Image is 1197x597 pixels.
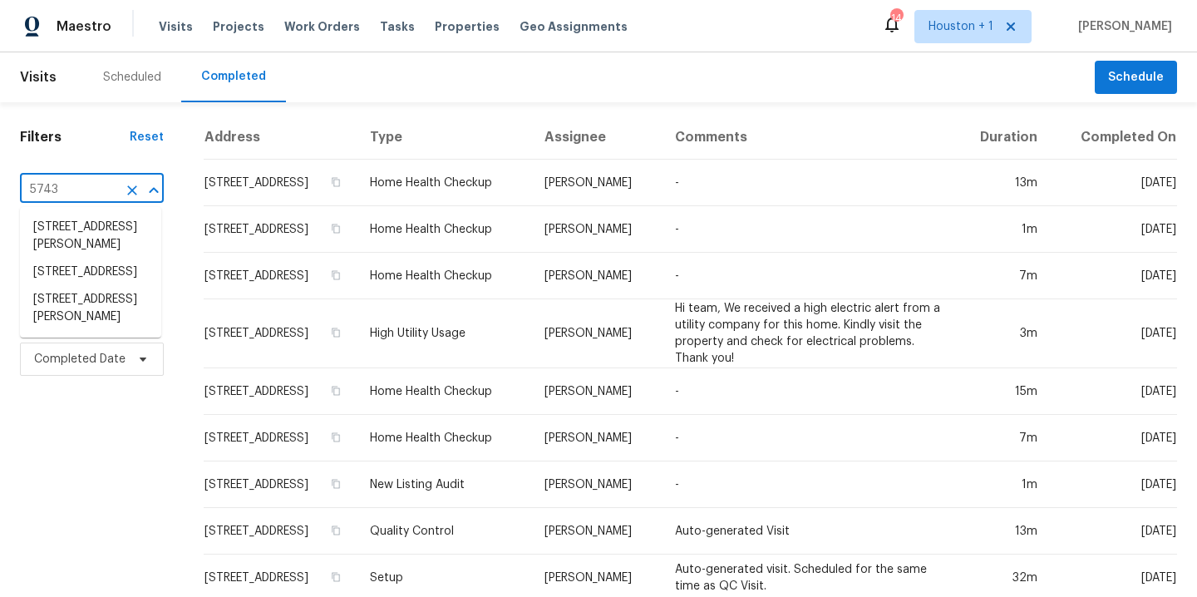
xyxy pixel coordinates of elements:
td: [DATE] [1051,508,1177,555]
td: [PERSON_NAME] [531,299,663,368]
span: Schedule [1108,67,1164,88]
td: - [662,461,953,508]
td: [DATE] [1051,206,1177,253]
button: Copy Address [328,325,343,340]
li: [STREET_ADDRESS][PERSON_NAME] [20,286,161,331]
button: Copy Address [328,476,343,491]
td: - [662,253,953,299]
div: Completed [201,68,266,85]
button: Copy Address [328,175,343,190]
td: [STREET_ADDRESS] [204,160,357,206]
td: 7m [954,253,1051,299]
th: Assignee [531,116,663,160]
td: [PERSON_NAME] [531,461,663,508]
td: [STREET_ADDRESS] [204,299,357,368]
td: Quality Control [357,508,531,555]
td: Home Health Checkup [357,160,531,206]
button: Copy Address [328,383,343,398]
button: Copy Address [328,570,343,585]
th: Completed On [1051,116,1177,160]
td: - [662,415,953,461]
td: [PERSON_NAME] [531,253,663,299]
li: [STREET_ADDRESS] [20,259,161,286]
li: [STREET_ADDRESS][PERSON_NAME] [20,214,161,259]
button: Copy Address [328,221,343,236]
td: Home Health Checkup [357,253,531,299]
button: Clear [121,179,144,202]
span: Houston + 1 [929,18,993,35]
td: [STREET_ADDRESS] [204,368,357,415]
td: [DATE] [1051,461,1177,508]
td: 13m [954,508,1051,555]
td: 1m [954,206,1051,253]
div: 14 [890,10,902,27]
span: Properties [435,18,500,35]
td: [DATE] [1051,253,1177,299]
td: [PERSON_NAME] [531,508,663,555]
td: Hi team, We received a high electric alert from a utility company for this home. Kindly visit the... [662,299,953,368]
h1: Filters [20,129,130,146]
input: Search for an address... [20,177,117,203]
td: [STREET_ADDRESS] [204,253,357,299]
td: [DATE] [1051,299,1177,368]
td: [PERSON_NAME] [531,160,663,206]
td: [PERSON_NAME] [531,415,663,461]
td: - [662,160,953,206]
span: Completed Date [34,351,126,368]
td: [PERSON_NAME] [531,368,663,415]
td: Home Health Checkup [357,368,531,415]
td: [STREET_ADDRESS] [204,461,357,508]
span: [PERSON_NAME] [1071,18,1172,35]
span: Work Orders [284,18,360,35]
td: 13m [954,160,1051,206]
td: Auto-generated Visit [662,508,953,555]
td: 7m [954,415,1051,461]
td: High Utility Usage [357,299,531,368]
td: 15m [954,368,1051,415]
button: Copy Address [328,523,343,538]
span: Visits [159,18,193,35]
td: - [662,206,953,253]
td: 1m [954,461,1051,508]
button: Schedule [1095,61,1177,95]
td: [STREET_ADDRESS] [204,206,357,253]
td: New Listing Audit [357,461,531,508]
td: Home Health Checkup [357,206,531,253]
td: [STREET_ADDRESS] [204,508,357,555]
th: Type [357,116,531,160]
button: Close [142,179,165,202]
th: Address [204,116,357,160]
span: Geo Assignments [520,18,628,35]
td: Home Health Checkup [357,415,531,461]
span: Visits [20,59,57,96]
span: Projects [213,18,264,35]
td: [STREET_ADDRESS] [204,415,357,461]
div: Scheduled [103,69,161,86]
span: Tasks [380,21,415,32]
td: [PERSON_NAME] [531,206,663,253]
button: Copy Address [328,268,343,283]
div: Reset [130,129,164,146]
td: [DATE] [1051,368,1177,415]
td: [DATE] [1051,160,1177,206]
td: [DATE] [1051,415,1177,461]
td: 3m [954,299,1051,368]
th: Duration [954,116,1051,160]
span: Maestro [57,18,111,35]
th: Comments [662,116,953,160]
td: - [662,368,953,415]
button: Copy Address [328,430,343,445]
